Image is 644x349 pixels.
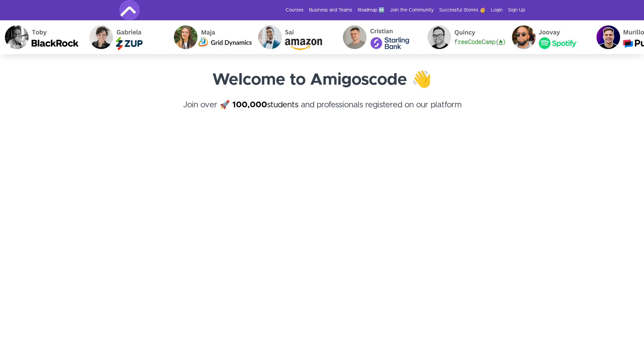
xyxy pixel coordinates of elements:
[232,101,267,109] strong: 100,000
[390,7,434,14] a: Join the Community
[119,99,525,123] h4: Join over 🚀 and professionals registered on our platform
[439,7,485,14] a: Successful Stories 🥳
[508,7,525,14] a: Sign Up
[85,20,169,54] img: Gabriela
[423,20,507,54] img: Quincy
[358,7,384,14] a: Roadmap 🆕
[338,20,423,54] img: Cristian
[212,72,432,88] strong: Welcome to Amigoscode 👋
[254,20,338,54] img: Sai
[507,20,592,54] img: Joovay
[309,7,352,14] a: Business and Teams
[491,7,503,14] a: Login
[232,101,299,109] a: 100,000students
[169,20,254,54] img: Maja
[286,7,304,14] a: Courses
